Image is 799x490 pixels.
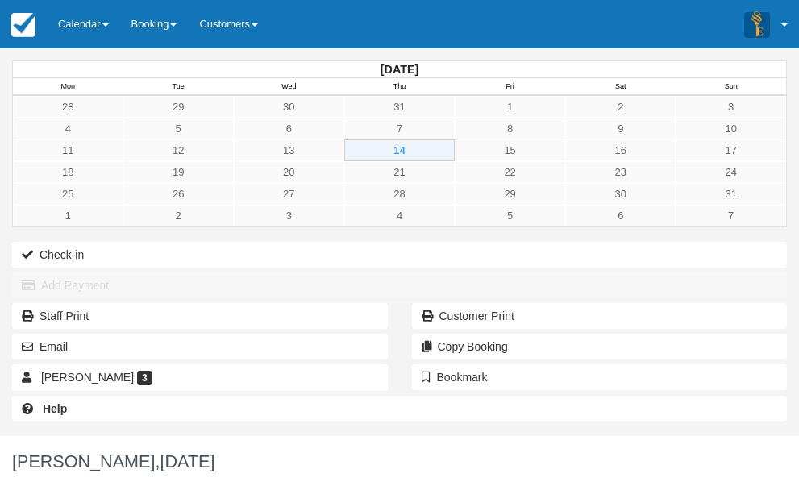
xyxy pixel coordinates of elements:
[13,96,123,118] a: 28
[160,451,214,471] span: [DATE]
[234,118,344,139] a: 6
[11,13,35,37] img: checkfront-main-nav-mini-logo.png
[676,161,786,183] a: 24
[565,183,676,205] a: 30
[455,118,565,139] a: 8
[744,11,770,37] img: A3
[455,139,565,161] a: 15
[565,96,676,118] a: 2
[12,364,388,390] a: [PERSON_NAME] 3
[12,303,388,329] a: Staff Print
[43,402,67,415] b: Help
[565,118,676,139] a: 9
[412,364,788,390] button: Bookmark
[13,161,123,183] a: 18
[676,205,786,226] a: 7
[12,396,787,421] a: Help
[676,118,786,139] a: 10
[13,183,123,205] a: 25
[234,161,344,183] a: 20
[455,161,565,183] a: 22
[123,161,234,183] a: 19
[412,334,788,359] button: Copy Booking
[234,205,344,226] a: 3
[234,139,344,161] a: 13
[455,205,565,226] a: 5
[381,63,418,76] strong: [DATE]
[455,183,565,205] a: 29
[12,272,787,298] button: Add Payment
[12,242,787,268] button: Check-in
[676,78,786,96] th: Sun
[565,161,676,183] a: 23
[13,78,123,96] th: Mon
[565,78,676,96] th: Sat
[455,96,565,118] a: 1
[123,118,234,139] a: 5
[123,78,234,96] th: Tue
[41,371,134,384] span: [PERSON_NAME]
[565,205,676,226] a: 6
[13,205,123,226] a: 1
[344,161,455,183] a: 21
[137,371,152,385] span: 3
[676,183,786,205] a: 31
[13,139,123,161] a: 11
[344,118,455,139] a: 7
[123,205,234,226] a: 2
[565,139,676,161] a: 16
[123,183,234,205] a: 26
[123,96,234,118] a: 29
[234,78,344,96] th: Wed
[234,96,344,118] a: 30
[676,139,786,161] a: 17
[344,139,455,161] a: 14
[455,78,565,96] th: Fri
[344,78,455,96] th: Thu
[676,96,786,118] a: 3
[344,205,455,226] a: 4
[234,183,344,205] a: 27
[412,303,788,329] a: Customer Print
[12,452,787,471] h1: [PERSON_NAME],
[123,139,234,161] a: 12
[344,96,455,118] a: 31
[12,334,388,359] button: Email
[344,183,455,205] a: 28
[13,118,123,139] a: 4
